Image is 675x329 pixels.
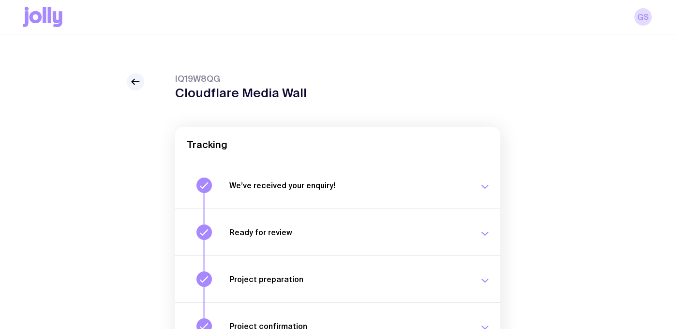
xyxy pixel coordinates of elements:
[175,86,307,100] h1: Cloudflare Media Wall
[187,139,489,150] h2: Tracking
[229,180,467,190] h3: We’ve received your enquiry!
[175,162,500,209] button: We’ve received your enquiry!
[175,209,500,255] button: Ready for review
[229,274,467,284] h3: Project preparation
[175,73,307,85] span: IQ19W8QG
[175,255,500,302] button: Project preparation
[229,227,467,237] h3: Ready for review
[634,8,652,26] a: GS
